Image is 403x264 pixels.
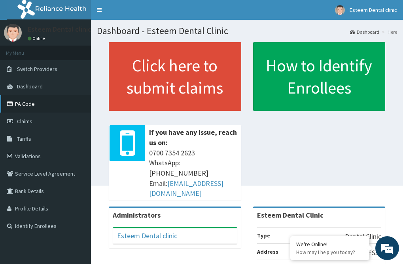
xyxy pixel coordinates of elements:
[345,231,381,242] p: Dental Clinic
[149,179,223,198] a: [EMAIL_ADDRESS][DOMAIN_NAME]
[109,42,241,111] a: Click here to submit claims
[296,249,363,256] p: How may I help you today?
[17,65,57,73] span: Switch Providers
[130,4,149,23] div: Minimize live chat window
[4,178,151,206] textarea: Type your message and hit 'Enter'
[350,6,397,13] span: Esteem Dental clinic
[253,42,386,111] a: How to Identify Enrollees
[350,29,379,35] a: Dashboard
[335,5,345,15] img: User Image
[15,40,32,59] img: d_794563401_company_1708531726252_794563401
[380,29,397,35] li: Here
[257,232,270,239] b: Type
[257,210,324,220] strong: Esteem Dental Clinic
[41,44,133,55] div: Chat with us now
[113,210,161,220] b: Administrators
[4,24,22,42] img: User Image
[28,36,47,41] a: Online
[117,231,177,240] a: Esteem Dental clinic
[17,135,31,142] span: Tariffs
[149,148,237,199] span: 0700 7354 2623 WhatsApp: [PHONE_NUMBER] Email:
[28,26,91,33] p: Esteem Dental clinic
[149,128,237,147] b: If you have any issue, reach us on:
[296,241,363,248] div: We're Online!
[97,26,397,36] h1: Dashboard - Esteem Dental Clinic
[257,248,278,255] b: Address
[17,83,43,90] span: Dashboard
[46,80,109,161] span: We're online!
[17,118,32,125] span: Claims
